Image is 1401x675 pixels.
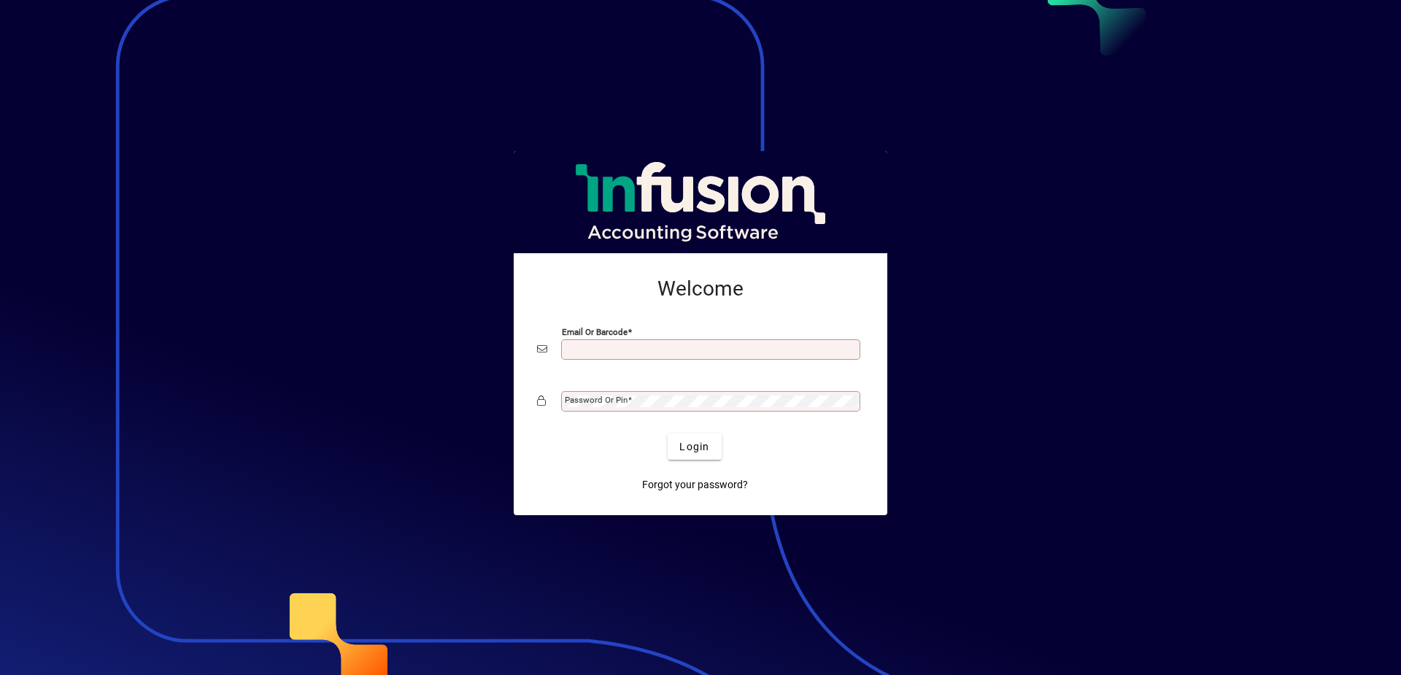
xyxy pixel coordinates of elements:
[562,327,628,337] mat-label: Email or Barcode
[565,395,628,405] mat-label: Password or Pin
[636,471,754,498] a: Forgot your password?
[668,433,721,460] button: Login
[642,477,748,493] span: Forgot your password?
[537,277,864,301] h2: Welcome
[679,439,709,455] span: Login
